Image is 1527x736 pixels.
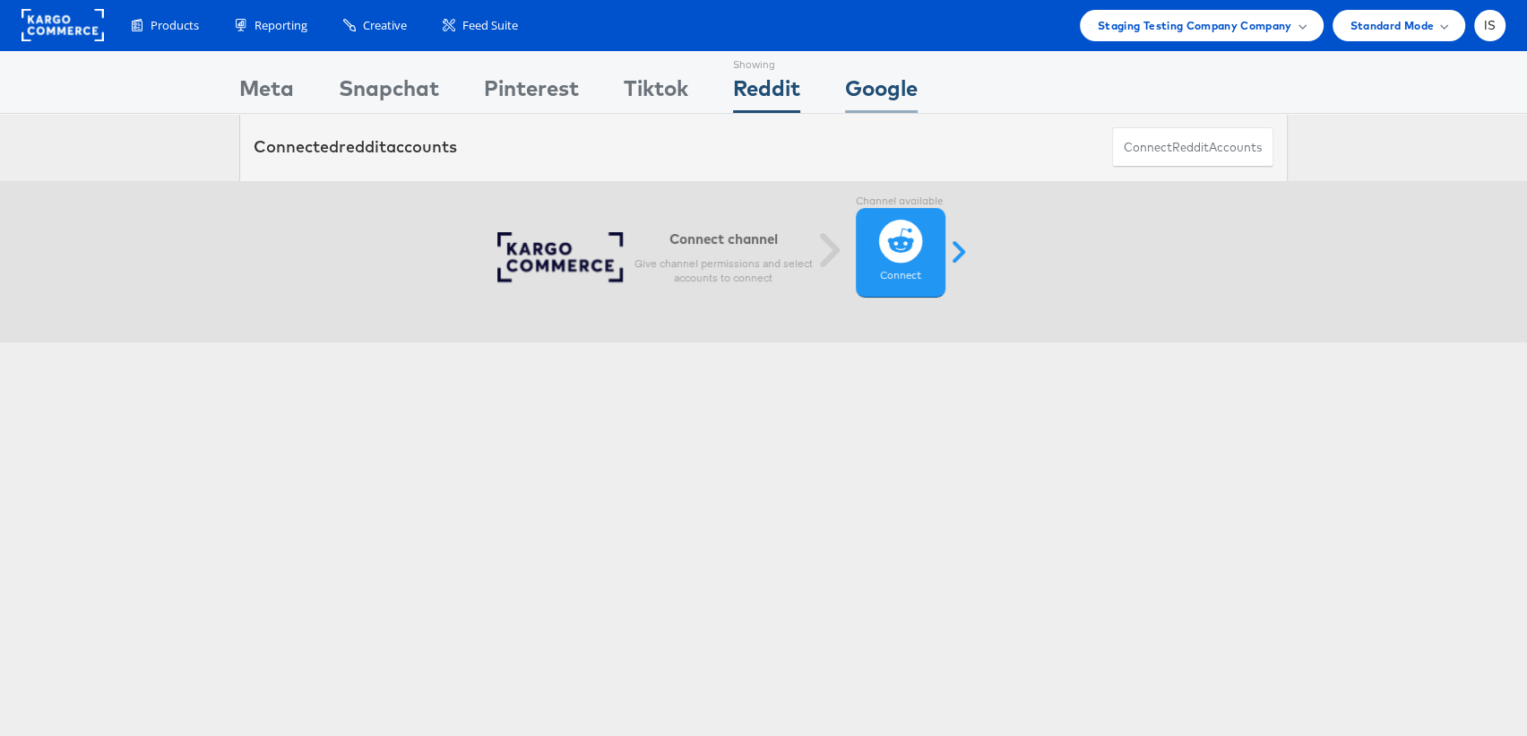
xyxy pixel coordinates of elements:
[856,195,945,209] label: Channel available
[733,51,800,73] div: Showing
[339,73,439,113] div: Snapchat
[363,17,407,34] span: Creative
[634,230,813,247] h6: Connect channel
[462,17,518,34] span: Feed Suite
[254,17,307,34] span: Reporting
[624,73,688,113] div: Tiktok
[856,208,945,298] a: Connect
[1350,16,1434,35] span: Standard Mode
[880,269,921,283] label: Connect
[733,73,800,113] div: Reddit
[239,73,294,113] div: Meta
[1484,20,1497,31] span: IS
[254,135,457,159] div: Connected accounts
[634,256,813,285] p: Give channel permissions and select accounts to connect
[1172,139,1209,156] span: reddit
[339,136,386,157] span: reddit
[1112,127,1273,168] button: ConnectredditAccounts
[484,73,579,113] div: Pinterest
[1098,16,1292,35] span: Staging Testing Company Company
[151,17,199,34] span: Products
[845,73,918,113] div: Google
